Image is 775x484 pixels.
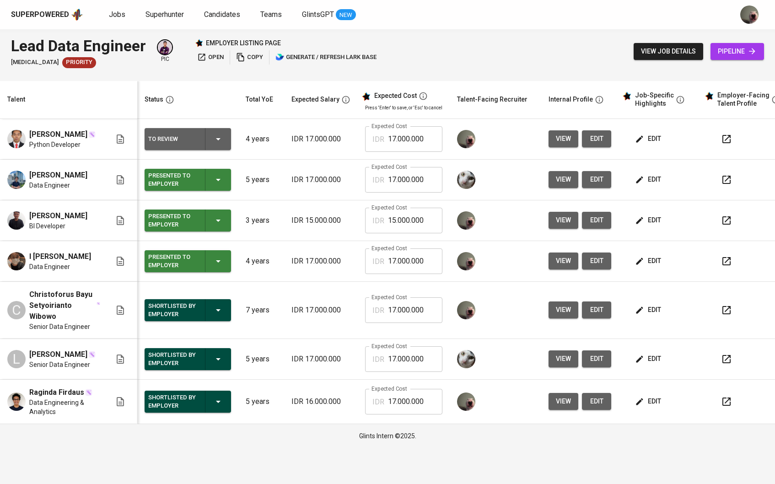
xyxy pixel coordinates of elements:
[109,10,125,19] span: Jobs
[589,353,604,365] span: edit
[204,9,242,21] a: Candidates
[148,170,198,190] div: Presented to Employer
[145,9,186,21] a: Superhunter
[7,130,26,148] img: Nurdin Nurdin
[374,92,417,100] div: Expected Cost
[246,215,277,226] p: 3 years
[7,350,26,368] div: L
[148,251,198,271] div: Presented to Employer
[236,52,263,63] span: copy
[582,130,611,147] a: edit
[710,43,764,60] a: pipeline
[372,354,384,365] p: IDR
[549,171,578,188] button: view
[457,393,475,411] img: aji.muda@glints.com
[637,174,661,185] span: edit
[145,391,231,413] button: Shortlisted by Employer
[633,253,665,269] button: edit
[148,392,198,412] div: Shortlisted by Employer
[549,130,578,147] button: view
[633,171,665,188] button: edit
[637,255,661,267] span: edit
[234,50,265,65] button: copy
[11,8,83,22] a: Superpoweredapp logo
[246,256,277,267] p: 4 years
[633,350,665,367] button: edit
[7,252,26,270] img: I PUTU KRISNA
[372,134,384,145] p: IDR
[291,305,350,316] p: IDR 17.000.000
[582,171,611,188] button: edit
[589,304,604,316] span: edit
[556,215,571,226] span: view
[637,304,661,316] span: edit
[291,134,350,145] p: IDR 17.000.000
[275,52,377,63] span: generate / refresh lark base
[622,91,631,101] img: glints_star.svg
[29,170,87,181] span: [PERSON_NAME]
[589,174,604,185] span: edit
[549,350,578,367] button: view
[11,58,59,67] span: [MEDICAL_DATA]
[7,94,25,105] div: Talent
[582,393,611,410] button: edit
[145,250,231,272] button: Presented to Employer
[109,9,127,21] a: Jobs
[148,210,198,231] div: Presented to Employer
[302,9,356,21] a: GlintsGPT NEW
[582,301,611,318] button: edit
[705,91,714,101] img: glints_star.svg
[457,94,527,105] div: Talent-Facing Recruiter
[302,10,334,19] span: GlintsGPT
[556,133,571,145] span: view
[29,210,87,221] span: [PERSON_NAME]
[246,354,277,365] p: 5 years
[148,300,198,320] div: Shortlisted by Employer
[7,393,26,411] img: Raginda Firdaus
[582,350,611,367] a: edit
[246,396,277,407] p: 5 years
[556,396,571,407] span: view
[291,174,350,185] p: IDR 17.000.000
[457,350,475,368] img: tharisa.rizky@glints.com
[195,50,226,65] button: open
[457,301,475,319] img: aji.muda@glints.com
[549,301,578,318] button: view
[372,256,384,267] p: IDR
[637,396,661,407] span: edit
[637,215,661,226] span: edit
[29,181,70,190] span: Data Engineer
[635,91,674,108] div: Job-Specific Highlights
[145,128,231,150] button: To Review
[633,393,665,410] button: edit
[195,39,203,47] img: Glints Star
[148,133,198,145] div: To Review
[582,253,611,269] button: edit
[634,43,703,60] button: view job details
[246,174,277,185] p: 5 years
[291,215,350,226] p: IDR 15.000.000
[145,169,231,191] button: Presented to Employer
[29,289,96,322] span: Christoforus Bayu Setyoirianto Wibowo
[29,398,100,416] span: Data Engineering & Analytics
[29,360,90,369] span: Senior Data Engineer
[11,35,146,57] div: Lead Data Engineer
[549,253,578,269] button: view
[145,10,184,19] span: Superhunter
[206,38,281,48] p: employer listing page
[246,94,273,105] div: Total YoE
[372,305,384,316] p: IDR
[291,94,339,105] div: Expected Salary
[556,304,571,316] span: view
[11,10,69,20] div: Superpowered
[589,396,604,407] span: edit
[88,131,96,138] img: magic_wand.svg
[291,256,350,267] p: IDR 17.000.000
[273,50,379,65] button: lark generate / refresh lark base
[582,212,611,229] button: edit
[7,211,26,230] img: Ahmad Akmal Amrullah
[29,349,87,360] span: [PERSON_NAME]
